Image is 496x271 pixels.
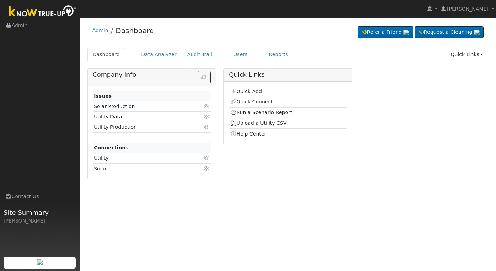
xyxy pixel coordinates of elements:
td: Utility [93,153,192,163]
a: Quick Links [445,48,489,61]
a: Quick Connect [230,99,273,105]
h5: Quick Links [229,71,347,79]
i: Click to view [203,155,210,160]
i: Click to view [203,114,210,119]
a: Admin [92,27,108,33]
td: Solar [93,164,192,174]
a: Dashboard [87,48,125,61]
i: Click to view [203,166,210,171]
a: Upload a Utility CSV [230,120,287,126]
img: Know True-Up [5,4,80,20]
strong: Connections [94,145,129,150]
a: Dashboard [115,26,154,35]
a: Audit Trail [182,48,217,61]
img: retrieve [403,30,409,35]
a: Users [228,48,253,61]
img: retrieve [474,30,480,35]
a: Request a Cleaning [415,26,484,38]
td: Utility Production [93,122,192,132]
a: Help Center [230,131,266,137]
a: Refer a Friend [358,26,413,38]
span: Site Summary [4,208,76,217]
a: Data Analyzer [136,48,182,61]
div: [PERSON_NAME] [4,217,76,225]
td: Solar Production [93,101,192,112]
h5: Company Info [93,71,211,79]
i: Click to view [203,124,210,129]
span: [PERSON_NAME] [447,6,489,12]
img: retrieve [37,259,43,265]
a: Quick Add [230,89,262,94]
td: Utility Data [93,112,192,122]
a: Run a Scenario Report [230,110,292,115]
i: Click to view [203,104,210,109]
a: Reports [264,48,293,61]
strong: Issues [94,93,112,99]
